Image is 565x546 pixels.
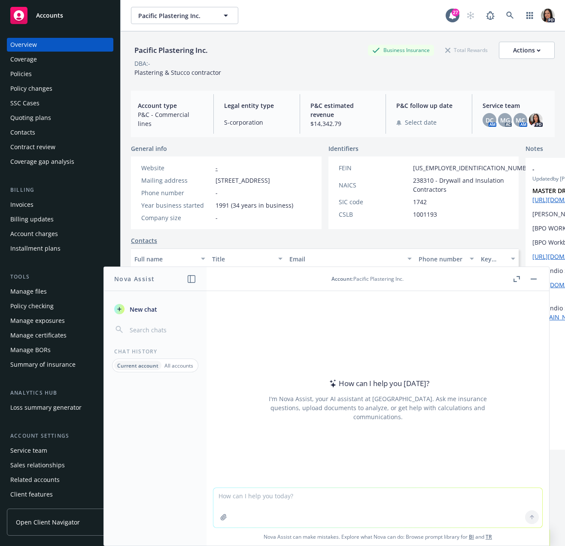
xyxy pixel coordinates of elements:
[310,101,376,119] span: P&C estimated revenue
[339,197,410,206] div: SIC code
[7,38,113,52] a: Overview
[7,285,113,298] a: Manage files
[10,126,35,139] div: Contacts
[7,67,113,81] a: Policies
[134,59,150,68] div: DBA: -
[452,9,459,16] div: 27
[477,248,519,269] button: Key contact
[7,401,113,414] a: Loss summary generator
[327,378,429,389] div: How can I help you [DATE]?
[7,212,113,226] a: Billing updates
[134,255,196,264] div: Full name
[7,96,113,110] a: SSC Cases
[415,248,477,269] button: Phone number
[482,7,499,24] a: Report a Bug
[339,210,410,219] div: CSLB
[501,7,519,24] a: Search
[413,176,536,194] span: 238310 - Drywall and Insulation Contractors
[10,242,61,255] div: Installment plans
[413,163,536,172] span: [US_EMPLOYER_IDENTIFICATION_NUMBER]
[131,248,209,269] button: Full name
[10,82,52,95] div: Policy changes
[224,101,289,110] span: Legal entity type
[500,116,510,125] span: MG
[10,458,65,472] div: Sales relationships
[10,67,32,81] div: Policies
[141,188,212,197] div: Phone number
[104,348,207,355] div: Chat History
[210,528,546,546] span: Nova Assist can make mistakes. Explore what Nova can do: Browse prompt library for and
[413,210,437,219] span: 1001193
[310,119,376,128] span: $14,342.79
[331,275,404,282] div: : Pacific Plastering Inc.
[7,126,113,139] a: Contacts
[286,248,415,269] button: Email
[216,188,218,197] span: -
[7,3,113,28] a: Accounts
[7,111,113,125] a: Quoting plans
[331,275,352,282] span: Account
[224,118,289,127] span: S-corporation
[10,328,67,342] div: Manage certificates
[10,343,51,357] div: Manage BORs
[36,12,63,19] span: Accounts
[7,140,113,154] a: Contract review
[141,176,212,185] div: Mailing address
[368,45,434,55] div: Business Insurance
[111,301,200,317] button: New chat
[117,362,158,369] p: Current account
[521,7,538,24] a: Switch app
[131,236,157,245] a: Contacts
[7,242,113,255] a: Installment plans
[141,163,212,172] div: Website
[216,213,218,222] span: -
[7,328,113,342] a: Manage certificates
[10,155,74,169] div: Coverage gap analysis
[128,305,157,314] span: New chat
[7,82,113,95] a: Policy changes
[138,101,203,110] span: Account type
[513,42,541,58] div: Actions
[516,116,525,125] span: MC
[419,255,464,264] div: Phone number
[7,273,113,281] div: Tools
[16,518,80,527] span: Open Client Navigator
[486,116,494,125] span: DC
[413,197,427,206] span: 1742
[499,42,555,59] button: Actions
[469,533,474,540] a: BI
[7,343,113,357] a: Manage BORs
[134,68,221,77] span: Plastering & Stucco contractor
[396,101,462,110] span: P&C follow up date
[138,110,203,128] span: P&C - Commercial lines
[7,358,113,371] a: Summary of insurance
[10,473,60,487] div: Related accounts
[7,432,113,440] div: Account settings
[7,314,113,328] a: Manage exposures
[10,314,65,328] div: Manage exposures
[257,394,498,421] div: I'm Nova Assist, your AI assistant at [GEOGRAPHIC_DATA]. Ask me insurance questions, upload docum...
[128,324,196,336] input: Search chats
[10,111,51,125] div: Quoting plans
[7,389,113,397] div: Analytics hub
[7,198,113,212] a: Invoices
[441,45,492,55] div: Total Rewards
[483,101,548,110] span: Service team
[7,473,113,487] a: Related accounts
[10,488,53,501] div: Client features
[289,255,402,264] div: Email
[529,113,543,127] img: photo
[10,198,33,212] div: Invoices
[114,274,155,283] h1: Nova Assist
[481,255,506,264] div: Key contact
[328,144,358,153] span: Identifiers
[216,176,270,185] span: [STREET_ADDRESS]
[7,488,113,501] a: Client features
[138,11,213,20] span: Pacific Plastering Inc.
[216,201,293,210] span: 1991 (34 years in business)
[10,38,37,52] div: Overview
[10,96,39,110] div: SSC Cases
[10,299,54,313] div: Policy checking
[10,285,47,298] div: Manage files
